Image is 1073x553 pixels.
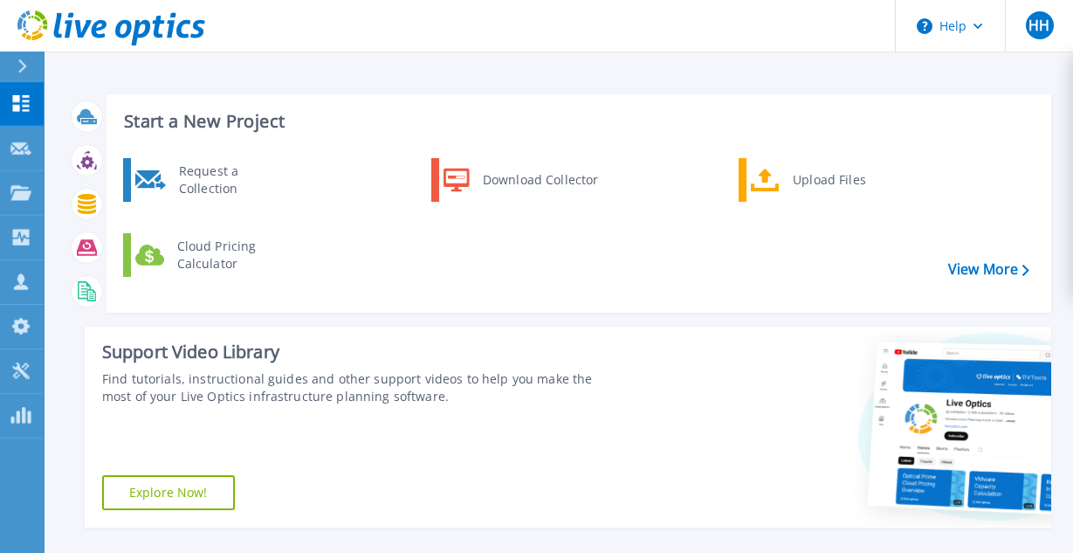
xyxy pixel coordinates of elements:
a: View More [948,261,1029,278]
div: Download Collector [474,162,606,197]
div: Request a Collection [170,162,298,197]
span: HH [1028,18,1049,32]
a: Cloud Pricing Calculator [123,233,302,277]
h3: Start a New Project [124,112,1028,131]
a: Download Collector [431,158,610,202]
a: Explore Now! [102,475,235,510]
div: Upload Files [784,162,913,197]
a: Upload Files [739,158,918,202]
a: Request a Collection [123,158,302,202]
div: Cloud Pricing Calculator [169,238,298,273]
div: Support Video Library [102,341,604,363]
div: Find tutorials, instructional guides and other support videos to help you make the most of your L... [102,370,604,405]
